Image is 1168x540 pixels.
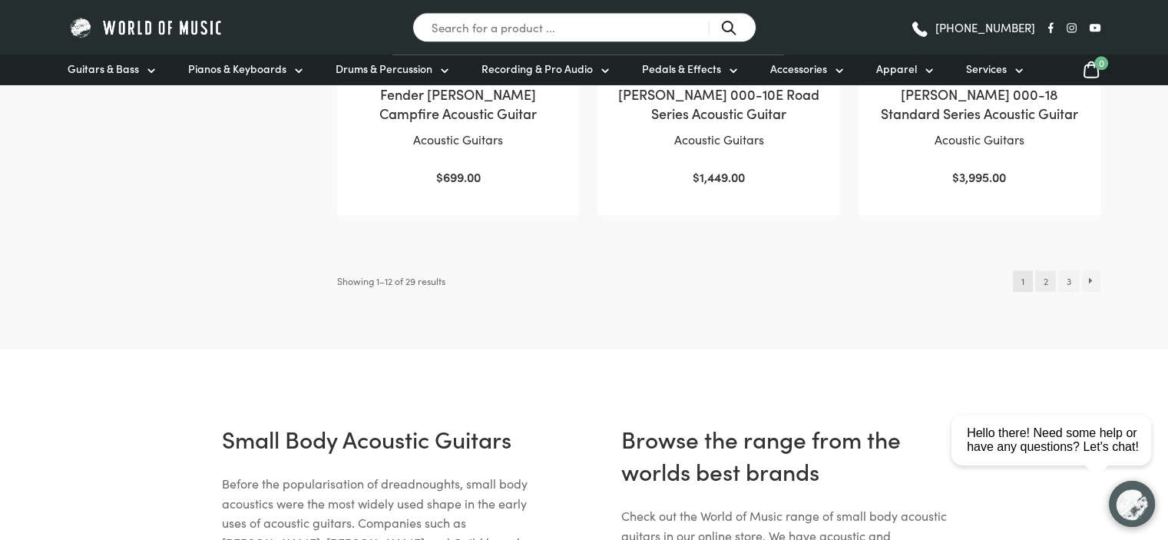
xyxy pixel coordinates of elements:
[68,61,139,77] span: Guitars & Bass
[874,130,1085,150] p: Acoustic Guitars
[1094,56,1108,70] span: 0
[952,168,959,185] span: $
[222,422,548,455] h2: Small Body Acoustic Guitars
[1082,270,1101,292] a: →
[436,168,443,185] span: $
[436,168,481,185] bdi: 699.00
[412,12,756,42] input: Search for a product ...
[352,84,564,123] h2: Fender [PERSON_NAME] Campfire Acoustic Guitar
[966,61,1007,77] span: Services
[770,61,827,77] span: Accessories
[935,22,1035,33] span: [PHONE_NUMBER]
[910,16,1035,39] a: [PHONE_NUMBER]
[188,61,286,77] span: Pianos & Keyboards
[1058,270,1079,292] a: Page 3
[481,61,593,77] span: Recording & Pro Audio
[1035,270,1056,292] a: Page 2
[613,84,824,123] h2: [PERSON_NAME] 000-10E Road Series Acoustic Guitar
[613,130,824,150] p: Acoustic Guitars
[336,61,432,77] span: Drums & Percussion
[945,371,1168,540] iframe: Chat with our support team
[876,61,917,77] span: Apparel
[68,15,225,39] img: World of Music
[874,84,1085,123] h2: [PERSON_NAME] 000-18 Standard Series Acoustic Guitar
[1013,270,1032,292] span: Page 1
[952,168,1006,185] bdi: 3,995.00
[337,270,445,292] p: Showing 1–12 of 29 results
[1013,270,1100,292] nav: Product Pagination
[352,130,564,150] p: Acoustic Guitars
[693,168,700,185] span: $
[642,61,721,77] span: Pedals & Effects
[693,168,745,185] bdi: 1,449.00
[621,422,947,487] h3: Browse the range from the worlds best brands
